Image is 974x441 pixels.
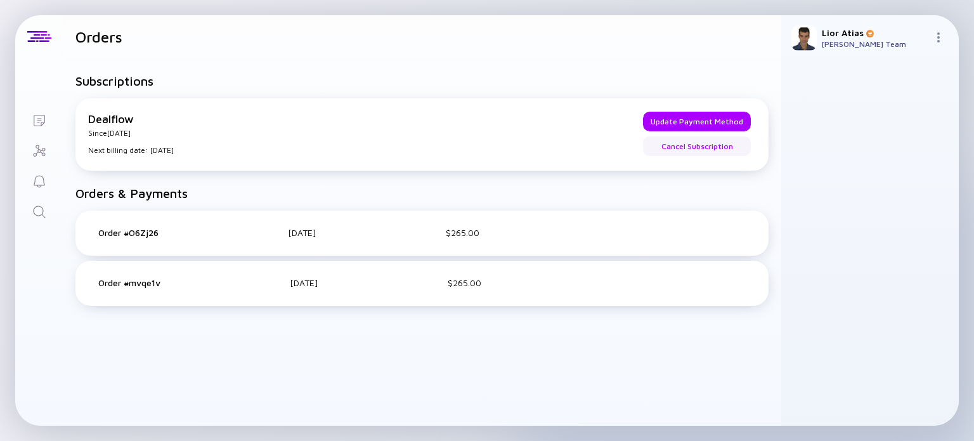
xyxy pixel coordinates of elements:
[98,227,159,238] div: Order # O6Zj26
[643,136,751,156] button: Cancel Subscription
[88,145,638,155] div: Next billing date: [DATE]
[822,27,928,38] div: Lior Atias
[290,277,318,288] div: [DATE]
[822,39,928,49] div: [PERSON_NAME] Team
[643,112,751,131] button: Update Payment Method
[15,165,63,195] a: Reminders
[88,112,638,126] div: Dealflow
[88,128,638,138] div: Since [DATE]
[15,104,63,135] a: Lists
[654,136,741,156] div: Cancel Subscription
[75,74,769,88] h1: Subscriptions
[933,32,944,43] img: Menu
[448,277,746,288] div: $265.00
[75,28,122,46] h1: Orders
[15,135,63,165] a: Investor Map
[75,186,769,201] h1: Orders & Payments
[98,277,160,288] div: Order # mvqe1v
[446,227,746,238] div: $265.00
[15,195,63,226] a: Search
[791,25,817,51] img: Lior Profile Picture
[288,227,316,238] div: [DATE]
